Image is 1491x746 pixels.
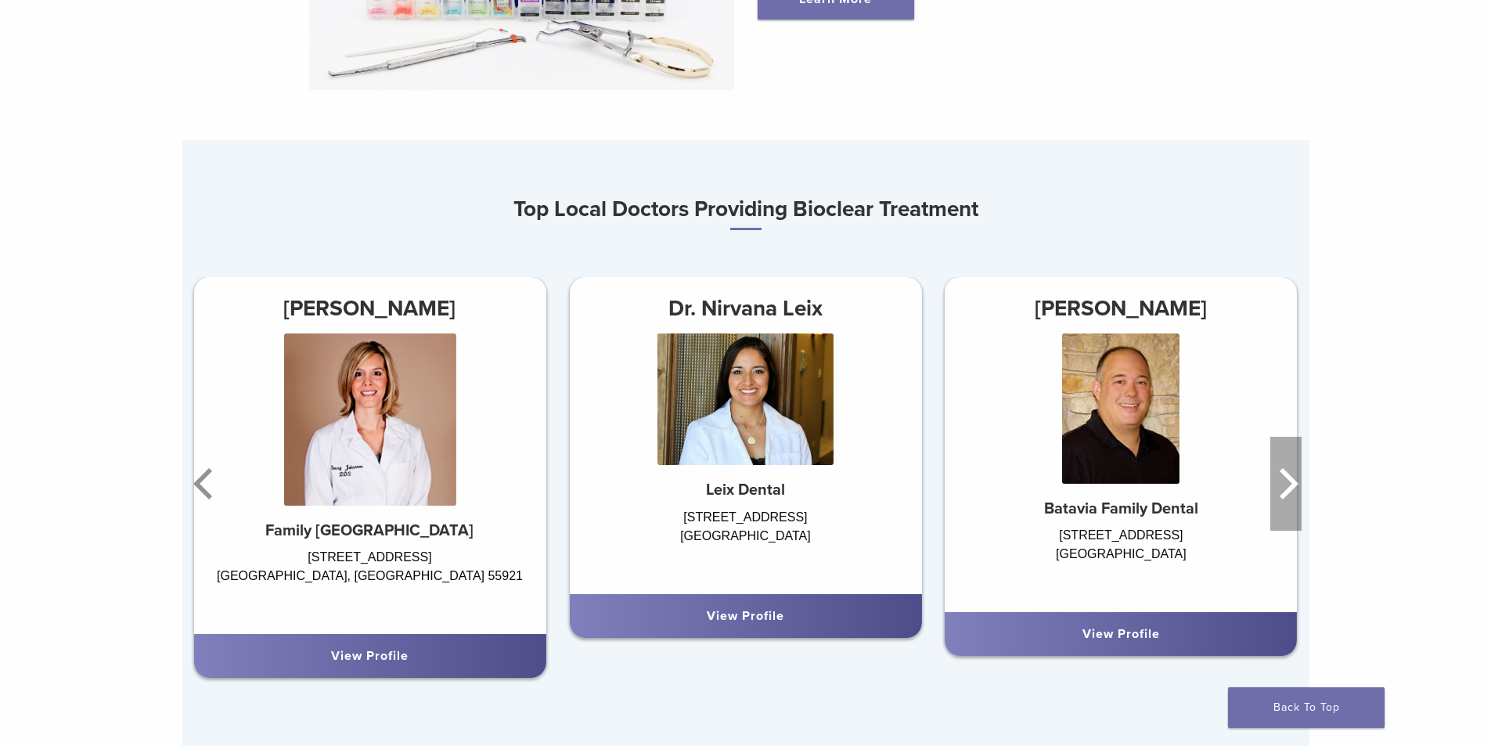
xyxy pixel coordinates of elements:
[182,190,1309,230] h3: Top Local Doctors Providing Bioclear Treatment
[1062,333,1179,484] img: Dr. Ken Korpan
[945,290,1297,327] h3: [PERSON_NAME]
[1228,687,1385,728] a: Back To Top
[190,437,221,531] button: Previous
[706,481,785,499] strong: Leix Dental
[945,526,1297,596] div: [STREET_ADDRESS] [GEOGRAPHIC_DATA]
[265,521,474,540] strong: Family [GEOGRAPHIC_DATA]
[569,508,921,578] div: [STREET_ADDRESS] [GEOGRAPHIC_DATA]
[657,333,834,466] img: Dr. Nirvana Leix
[569,290,921,327] h3: Dr. Nirvana Leix
[193,290,546,327] h3: [PERSON_NAME]
[331,648,409,664] a: View Profile
[1044,499,1198,518] strong: Batavia Family Dental
[1270,437,1302,531] button: Next
[193,548,546,618] div: [STREET_ADDRESS] [GEOGRAPHIC_DATA], [GEOGRAPHIC_DATA] 55921
[707,608,784,624] a: View Profile
[283,333,456,506] img: Dr. Stacey Johanson
[1082,626,1160,642] a: View Profile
